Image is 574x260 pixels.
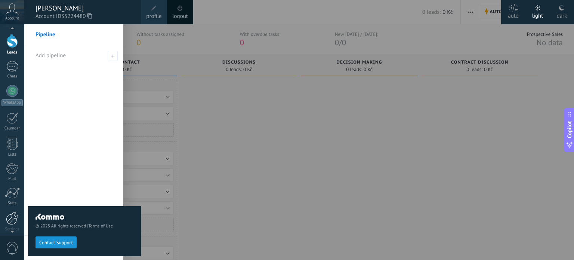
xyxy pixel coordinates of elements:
div: light [532,5,543,24]
div: Chats [1,74,23,79]
span: Account ID [36,12,133,21]
div: [PERSON_NAME] [36,4,133,12]
span: Contact Support [39,240,73,245]
div: WhatsApp [1,99,23,106]
div: Mail [1,177,23,181]
span: Copilot [566,121,573,138]
span: Account [5,16,19,21]
a: Terms of Use [88,223,113,229]
div: Stats [1,201,23,206]
div: Leads [1,50,23,55]
span: profile [146,12,161,21]
a: All leads [24,236,123,260]
div: Calendar [1,126,23,131]
div: Lists [1,152,23,157]
a: logout [172,12,188,21]
a: Contact Support [36,239,77,245]
div: auto [508,5,519,24]
button: Contact Support [36,236,77,248]
span: 35224480 [61,12,92,21]
span: © 2025 All rights reserved | [36,223,133,229]
div: dark [557,5,567,24]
